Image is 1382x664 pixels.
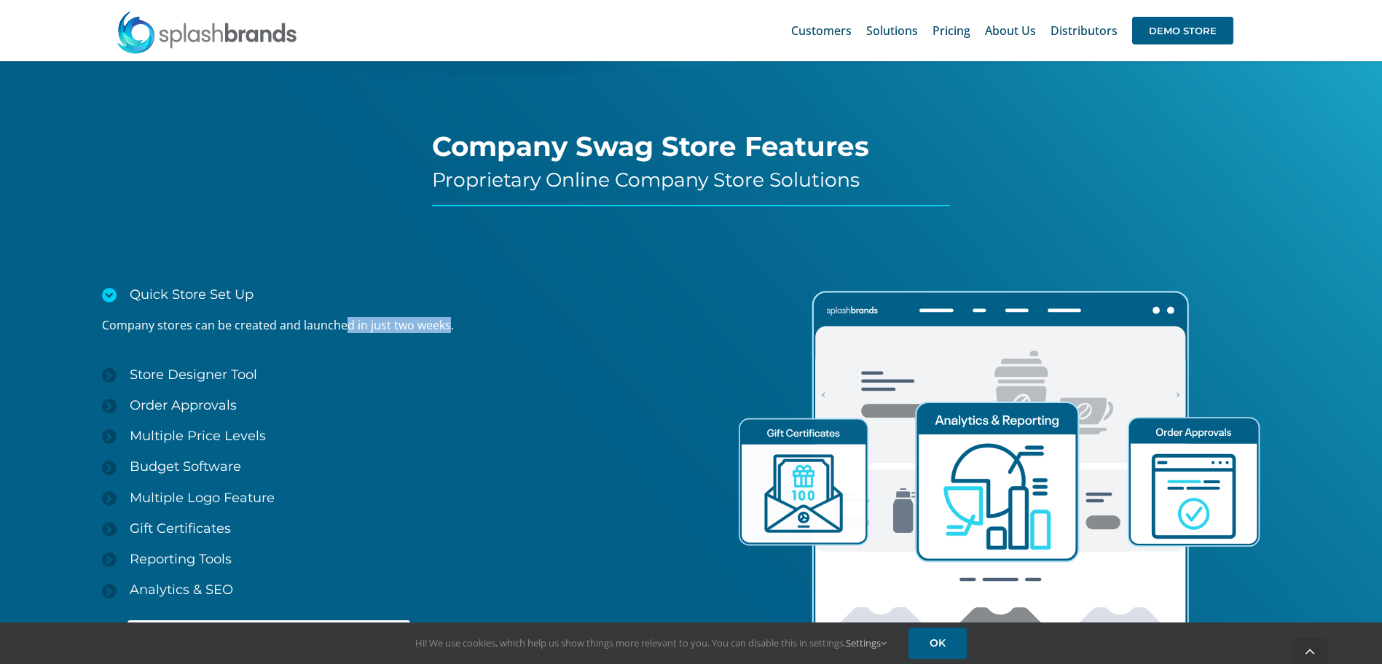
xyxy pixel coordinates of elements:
img: SplashBrands.com Logo [116,10,298,54]
span: Quick Store Set Up [130,286,254,302]
span: Solutions [866,25,918,36]
a: DEMO STORE [1132,7,1233,54]
span: DEMO STORE [1132,17,1233,44]
a: Order Approvals [102,390,691,421]
a: Pricing [933,7,970,54]
a: OK [908,628,967,659]
span: Reporting Tools [130,551,232,567]
span: Multiple Logo Feature [130,490,275,506]
a: Store Designer Tool [102,359,691,390]
a: Multiple Price Levels [102,421,691,451]
a: Quick Store Set Up [102,279,691,310]
span: Pricing [933,25,970,36]
span: Analytics & SEO [130,582,233,598]
span: Hi! We use cookies, which help us show things more relevant to you. You can disable this in setti... [415,636,887,649]
span: Company Swag Store Features [432,130,869,163]
a: Gift Certificates [102,513,691,544]
a: Reporting Tools [102,544,691,574]
a: Budget Software [102,451,691,482]
a: MORE ABOUT COMPANY STORES [127,620,410,660]
span: Budget Software [130,458,241,474]
a: Customers [791,7,852,54]
span: Proprietary Online Company Store Solutions [432,168,860,192]
a: Settings [846,636,887,649]
span: Multiple Price Levels [130,428,266,444]
a: Multiple Logo Feature [102,483,691,513]
span: Order Approvals [130,397,237,413]
p: Company stores can be created and launched in just two weeks. [102,317,691,333]
span: Distributors [1051,25,1118,36]
span: Gift Certificates [130,520,231,536]
a: Distributors [1051,7,1118,54]
a: Analytics & SEO [102,574,691,605]
span: About Us [985,25,1036,36]
nav: Main Menu Sticky [791,7,1233,54]
span: Store Designer Tool [130,367,257,383]
span: Customers [791,25,852,36]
